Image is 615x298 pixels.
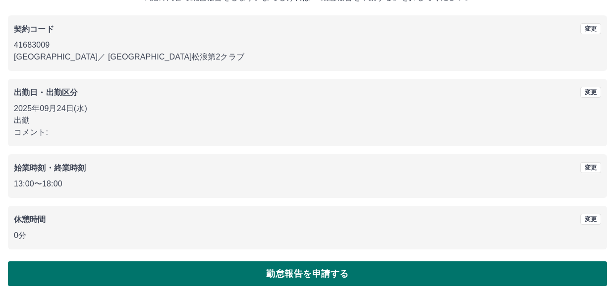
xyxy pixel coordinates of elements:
[14,39,601,51] p: 41683009
[14,178,601,190] p: 13:00 〜 18:00
[14,51,601,63] p: [GEOGRAPHIC_DATA] ／ [GEOGRAPHIC_DATA]松浪第2クラブ
[580,23,601,34] button: 変更
[580,87,601,98] button: 変更
[14,215,46,224] b: 休憩時間
[14,164,86,172] b: 始業時刻・終業時刻
[580,214,601,225] button: 変更
[14,230,601,241] p: 0分
[14,88,78,97] b: 出勤日・出勤区分
[14,103,601,115] p: 2025年09月24日(水)
[580,162,601,173] button: 変更
[14,25,54,33] b: 契約コード
[14,126,601,138] p: コメント:
[14,115,601,126] p: 出勤
[8,261,607,286] button: 勤怠報告を申請する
